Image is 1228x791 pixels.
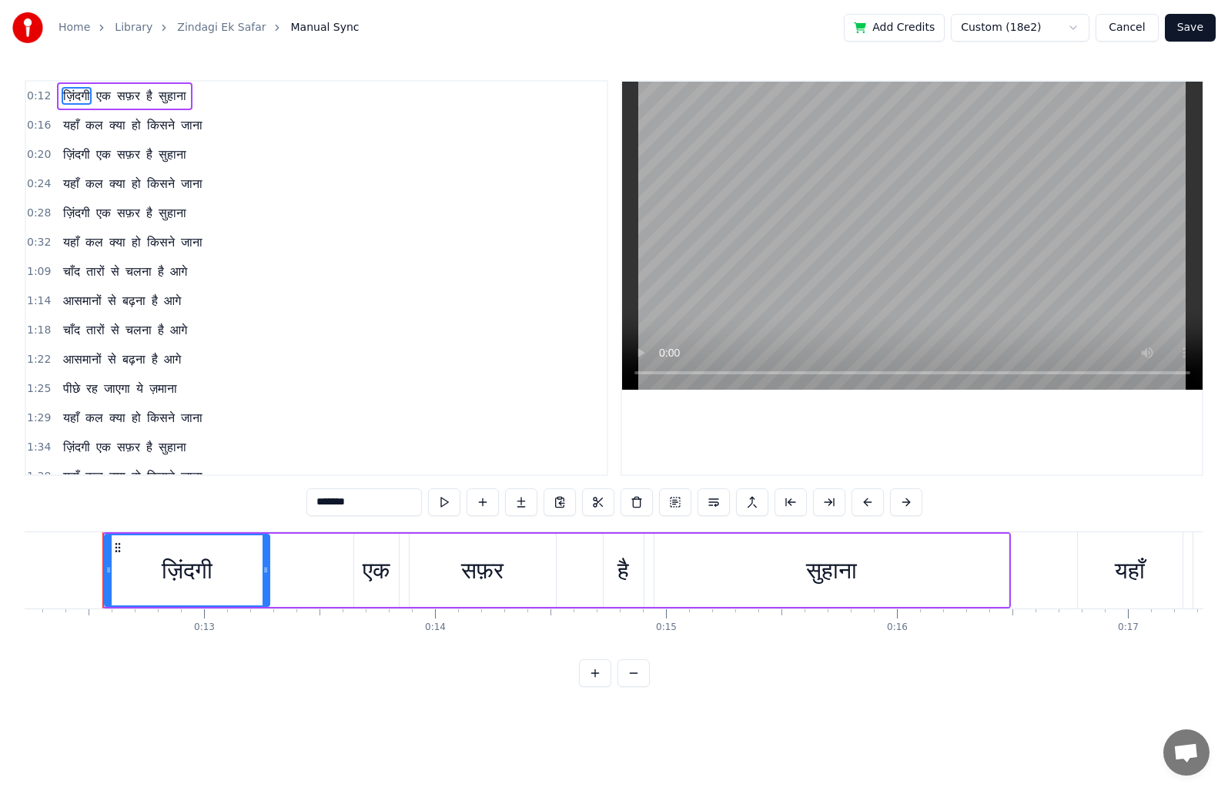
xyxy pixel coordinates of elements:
[108,409,127,427] span: क्या
[1165,14,1216,42] button: Save
[27,440,51,455] span: 1:34
[617,553,629,588] div: है
[121,292,147,310] span: बढ़ना
[179,409,204,427] span: जाना
[106,292,118,310] span: से
[62,350,103,368] span: आसमानों
[84,468,105,485] span: कल
[363,553,390,588] div: एक
[27,264,51,280] span: 1:09
[844,14,945,42] button: Add Credits
[62,380,82,397] span: पीछे
[1096,14,1158,42] button: Cancel
[146,233,176,251] span: किसने
[62,204,92,222] span: ज़िंदगी
[179,233,204,251] span: जाना
[95,146,112,163] span: एक
[108,175,127,193] span: क्या
[27,381,51,397] span: 1:25
[62,292,103,310] span: आसमानों
[109,263,121,280] span: से
[27,469,51,484] span: 1:38
[157,87,188,105] span: सुहाना
[145,146,154,163] span: है
[62,87,92,105] span: ज़िंदगी
[115,438,142,456] span: सफ़र
[130,175,142,193] span: हो
[27,323,51,338] span: 1:18
[156,321,166,339] span: है
[108,116,127,134] span: क्या
[85,380,99,397] span: रह
[102,380,132,397] span: जाएगा
[130,116,142,134] span: हो
[169,321,189,339] span: आगे
[84,116,105,134] span: कल
[1163,729,1210,776] div: Open chat
[108,468,127,485] span: क्या
[115,204,142,222] span: सफ़र
[124,321,153,339] span: चलना
[290,20,359,35] span: Manual Sync
[27,206,51,221] span: 0:28
[95,87,112,105] span: एक
[145,204,154,222] span: है
[62,438,92,456] span: ज़िंदगी
[1118,622,1139,634] div: 0:17
[85,321,106,339] span: तारों
[461,553,504,588] div: सफ़र
[145,87,154,105] span: है
[157,438,188,456] span: सुहाना
[169,263,189,280] span: आगे
[108,233,127,251] span: क्या
[27,411,51,426] span: 1:29
[59,20,90,35] a: Home
[425,622,446,634] div: 0:14
[150,292,159,310] span: है
[179,116,204,134] span: जाना
[62,263,82,280] span: चाँद
[27,176,51,192] span: 0:24
[85,263,106,280] span: तारों
[27,235,51,250] span: 0:32
[135,380,145,397] span: ये
[156,263,166,280] span: है
[146,116,176,134] span: किसने
[84,233,105,251] span: कल
[162,292,182,310] span: आगे
[145,438,154,456] span: है
[62,175,81,193] span: यहाँ
[656,622,677,634] div: 0:15
[887,622,908,634] div: 0:16
[95,438,112,456] span: एक
[84,175,105,193] span: कल
[62,146,92,163] span: ज़िंदगी
[124,263,153,280] span: चलना
[150,350,159,368] span: है
[115,20,152,35] a: Library
[177,20,266,35] a: Zindagi Ek Safar
[62,321,82,339] span: चाँद
[179,175,204,193] span: जाना
[162,350,182,368] span: आगे
[130,468,142,485] span: हो
[27,352,51,367] span: 1:22
[179,468,204,485] span: जाना
[109,321,121,339] span: से
[62,116,81,134] span: यहाँ
[84,409,105,427] span: कल
[62,409,81,427] span: यहाँ
[115,87,142,105] span: सफ़र
[27,118,51,133] span: 0:16
[121,350,147,368] span: बढ़ना
[115,146,142,163] span: सफ़र
[130,233,142,251] span: हो
[12,12,43,43] img: youka
[148,380,179,397] span: ज़माना
[157,204,188,222] span: सुहाना
[27,147,51,163] span: 0:20
[106,350,118,368] span: से
[95,204,112,222] span: एक
[62,233,81,251] span: यहाँ
[146,175,176,193] span: किसने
